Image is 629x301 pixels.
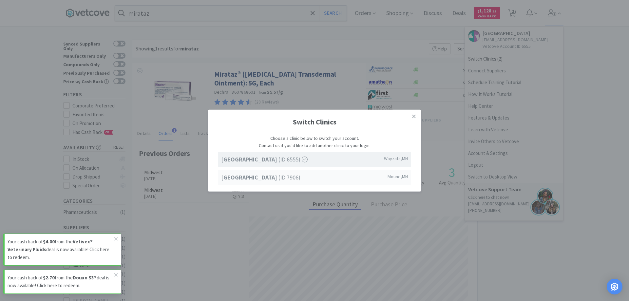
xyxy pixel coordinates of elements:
[218,134,411,149] p: Choose a clinic below to switch your account. Contact us if you'd like to add another clinic to y...
[221,156,278,163] strong: [GEOGRAPHIC_DATA]
[221,174,278,181] strong: [GEOGRAPHIC_DATA]
[8,274,114,290] p: Your cash back of from the deal is now available! Click here to redeem.
[221,173,300,182] span: (ID: 7906 )
[221,155,308,164] span: (ID: 6555 )
[607,279,622,294] div: Open Intercom Messenger
[384,155,408,162] span: Wayzata , MN
[215,113,414,131] h1: Switch Clinics
[73,274,97,281] strong: Douxo S3®
[43,238,55,245] strong: $4.00
[43,274,55,281] strong: $2.70
[388,173,408,180] span: Mound , MN
[8,238,114,261] p: Your cash back of from the deal is now available! Click here to redeem.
